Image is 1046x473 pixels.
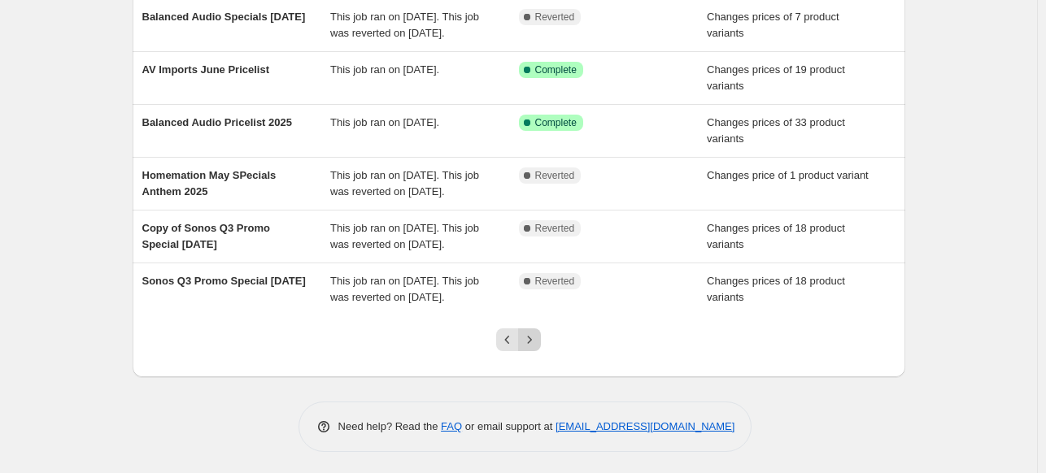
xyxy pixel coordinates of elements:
[330,275,479,303] span: This job ran on [DATE]. This job was reverted on [DATE].
[330,116,439,128] span: This job ran on [DATE].
[707,222,845,250] span: Changes prices of 18 product variants
[535,116,577,129] span: Complete
[441,420,462,432] a: FAQ
[535,275,575,288] span: Reverted
[496,328,519,351] button: Previous
[330,169,479,197] span: This job ran on [DATE]. This job was reverted on [DATE].
[330,63,439,76] span: This job ran on [DATE].
[707,169,869,181] span: Changes price of 1 product variant
[535,63,577,76] span: Complete
[330,11,479,39] span: This job ran on [DATE]. This job was reverted on [DATE].
[330,222,479,250] span: This job ran on [DATE]. This job was reverted on [DATE].
[707,63,845,92] span: Changes prices of 19 product variants
[535,169,575,182] span: Reverted
[556,420,734,432] a: [EMAIL_ADDRESS][DOMAIN_NAME]
[142,275,306,287] span: Sonos Q3 Promo Special [DATE]
[496,328,541,351] nav: Pagination
[707,116,845,145] span: Changes prices of 33 product variants
[462,420,556,432] span: or email support at
[142,11,306,23] span: Balanced Audio Specials [DATE]
[518,328,541,351] button: Next
[707,275,845,303] span: Changes prices of 18 product variants
[535,222,575,235] span: Reverted
[535,11,575,24] span: Reverted
[338,420,442,432] span: Need help? Read the
[142,116,292,128] span: Balanced Audio Pricelist 2025
[707,11,839,39] span: Changes prices of 7 product variants
[142,222,270,250] span: Copy of Sonos Q3 Promo Special [DATE]
[142,63,270,76] span: AV Imports June Pricelist
[142,169,277,197] span: Homemation May SPecials Anthem 2025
